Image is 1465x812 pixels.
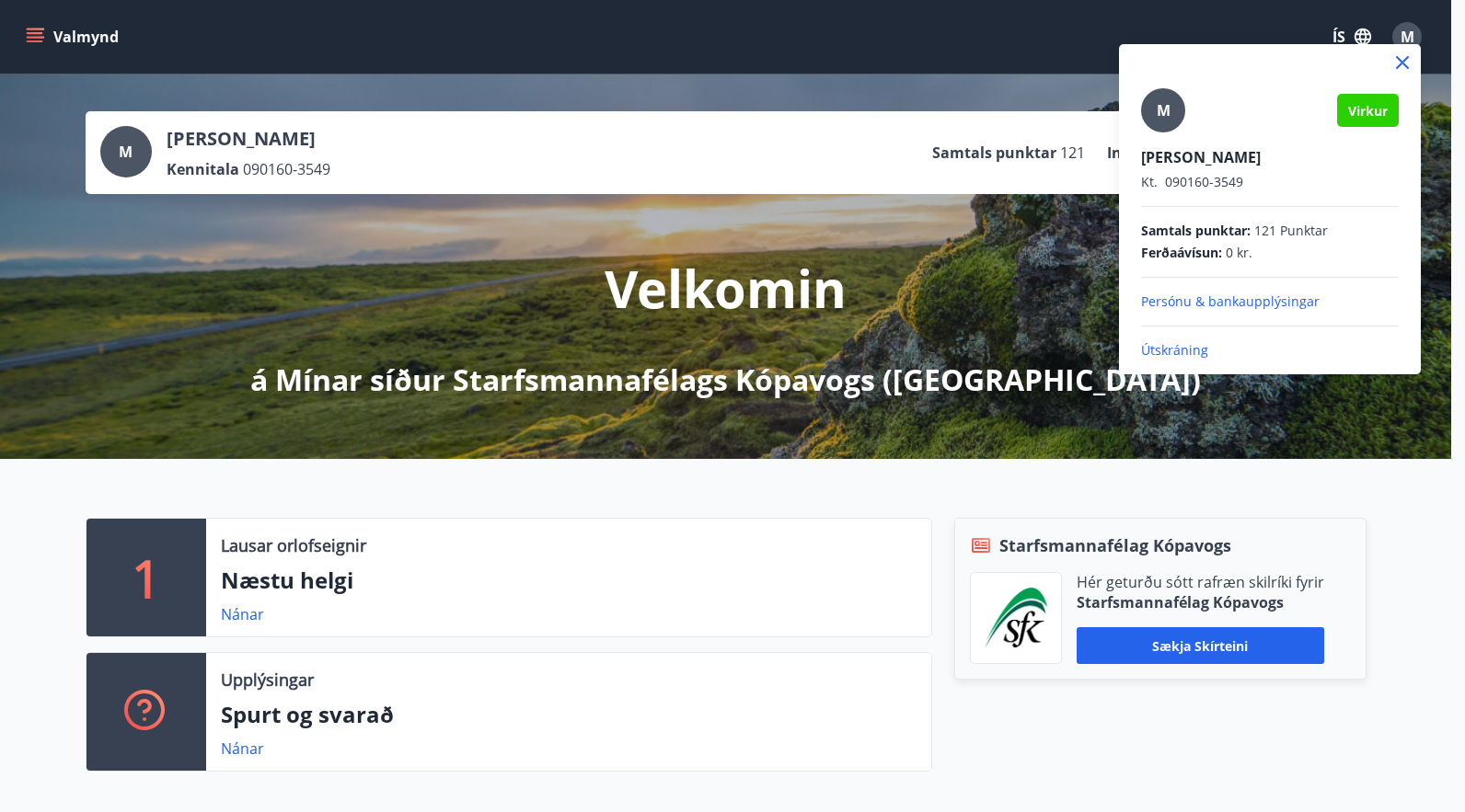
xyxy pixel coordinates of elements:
[1141,173,1158,190] span: Kt.
[1141,244,1222,262] span: Ferðaávísun :
[1157,100,1171,120] span: M
[1141,222,1251,240] span: Samtals punktar :
[1141,292,1399,311] p: Persónu & bankaupplýsingar
[1254,222,1328,240] span: 121 Punktar
[1141,173,1399,191] p: 090160-3549
[1226,244,1252,262] span: 0 kr.
[1141,341,1399,360] p: Útskráning
[1348,102,1388,120] span: Virkur
[1141,147,1399,167] p: [PERSON_NAME]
